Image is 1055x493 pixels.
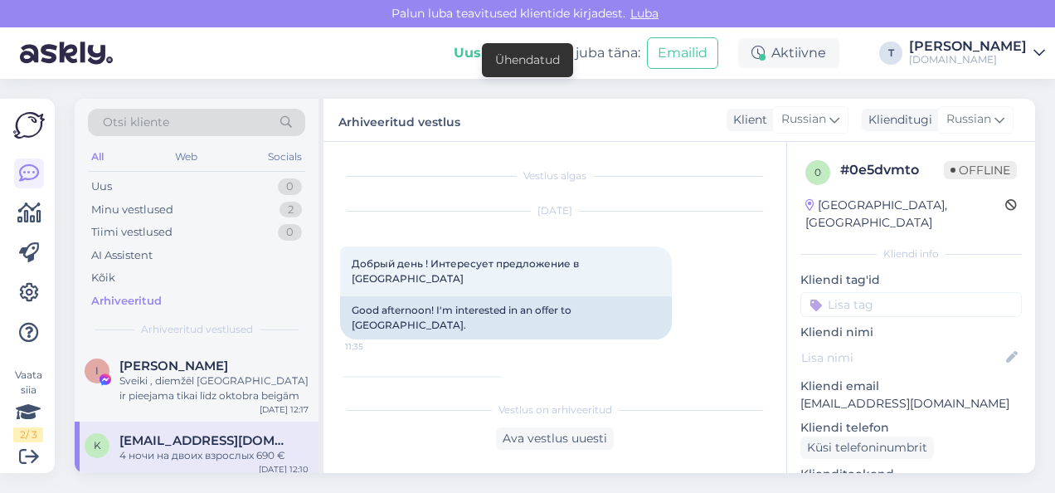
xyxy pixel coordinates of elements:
[91,270,115,286] div: Kõik
[862,111,932,129] div: Klienditugi
[800,247,1022,261] div: Kliendi info
[340,296,672,339] div: Good afternoon! I'm interested in an offer to [GEOGRAPHIC_DATA].
[338,109,460,131] label: Arhiveeritud vestlus
[91,293,162,310] div: Arhiveeritud
[95,364,99,377] span: I
[340,203,770,218] div: [DATE]
[814,166,821,178] span: 0
[119,433,292,448] span: Karinaartemjeva@inbox.lv
[800,378,1022,395] p: Kliendi email
[13,427,43,442] div: 2 / 3
[91,202,173,218] div: Minu vestlused
[172,146,201,168] div: Web
[340,168,770,183] div: Vestlus algas
[498,403,612,417] span: Vestlus on arhiveeritud
[800,324,1022,341] p: Kliendi nimi
[781,110,826,129] span: Russian
[800,466,1022,483] p: Klienditeekond
[800,437,934,459] div: Küsi telefoninumbrit
[909,40,1045,66] a: [PERSON_NAME][DOMAIN_NAME]
[119,359,228,373] span: Inga Inga
[495,51,560,69] div: Ühendatud
[879,41,902,65] div: T
[727,111,767,129] div: Klient
[944,161,1017,179] span: Offline
[946,110,991,129] span: Russian
[454,43,640,63] div: Proovi tasuta juba täna:
[800,395,1022,412] p: [EMAIL_ADDRESS][DOMAIN_NAME]
[801,349,1003,367] input: Lisa nimi
[91,224,173,241] div: Tiimi vestlused
[141,322,253,337] span: Arhiveeritud vestlused
[91,178,112,195] div: Uus
[88,146,107,168] div: All
[91,247,153,264] div: AI Assistent
[345,340,407,353] span: 11:35
[625,6,664,21] span: Luba
[800,419,1022,437] p: Kliendi telefon
[496,427,614,450] div: Ava vestlus uuesti
[278,224,302,241] div: 0
[280,202,302,218] div: 2
[647,37,718,69] button: Emailid
[352,257,581,285] span: Добрый день ! Интересует предложение в [GEOGRAPHIC_DATA]
[94,439,101,452] span: K
[909,40,1027,53] div: [PERSON_NAME]
[119,373,309,403] div: Sveiki , diemžēl [GEOGRAPHIC_DATA] ir pieejama tikai līdz oktobra beigām
[454,45,485,61] b: Uus!
[800,271,1022,289] p: Kliendi tag'id
[260,403,309,416] div: [DATE] 12:17
[103,114,169,131] span: Otsi kliente
[738,38,839,68] div: Aktiivne
[800,292,1022,317] input: Lisa tag
[909,53,1027,66] div: [DOMAIN_NAME]
[13,368,43,442] div: Vaata siia
[840,160,944,180] div: # 0e5dvmto
[265,146,305,168] div: Socials
[278,178,302,195] div: 0
[13,112,45,139] img: Askly Logo
[259,463,309,476] div: [DATE] 12:10
[805,197,1005,232] div: [GEOGRAPHIC_DATA], [GEOGRAPHIC_DATA]
[119,448,309,463] div: 4 ночи на двоих взрослых 690 €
